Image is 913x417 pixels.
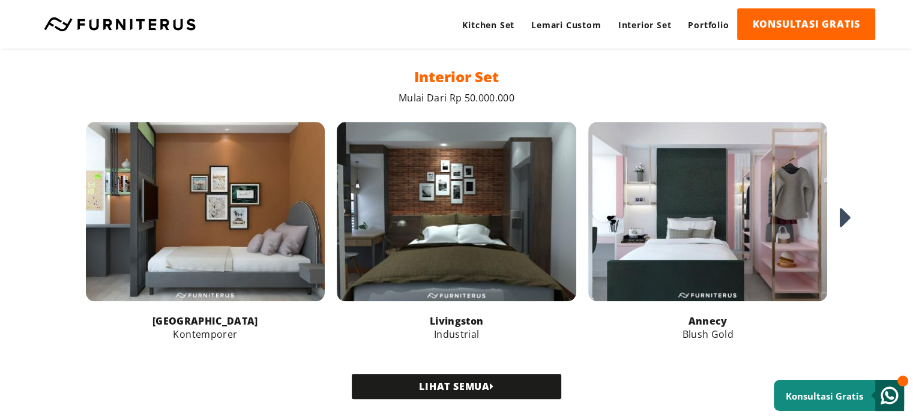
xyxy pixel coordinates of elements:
p: Kontemporer [86,328,325,341]
small: Konsultasi Gratis [786,390,863,402]
a: Konsultasi Gratis [774,380,904,411]
a: Interior Set [610,8,680,41]
p: Mulai Dari Rp 50.000.000 [86,91,828,104]
h2: Interior Set [86,67,828,86]
p: Livingston [337,314,576,328]
p: [GEOGRAPHIC_DATA] [86,314,325,328]
a: Portfolio [679,8,737,41]
p: Blush Gold [588,328,828,341]
a: Lemari Custom [523,8,609,41]
p: Industrial [337,328,576,341]
a: LIHAT SEMUA [352,374,561,399]
p: Annecy [588,314,828,328]
a: KONSULTASI GRATIS [737,8,875,40]
a: Kitchen Set [454,8,523,41]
